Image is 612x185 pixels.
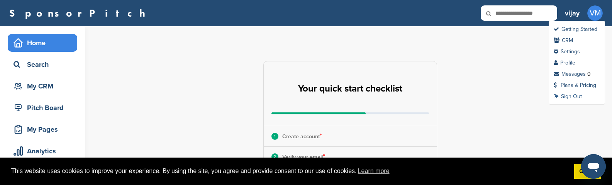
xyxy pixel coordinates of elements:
h3: vijay [565,8,580,19]
a: Getting Started [554,26,597,32]
a: CRM [554,37,573,44]
div: 2 [271,153,278,160]
div: My Pages [12,122,77,136]
iframe: Button to launch messaging window [581,154,606,179]
p: Verify your email [282,152,325,162]
a: learn more about cookies [357,165,391,177]
span: This website uses cookies to improve your experience. By using the site, you agree and provide co... [11,165,568,177]
a: Analytics [8,142,77,160]
div: Search [12,58,77,71]
div: Pitch Board [12,101,77,115]
a: Search [8,56,77,73]
div: Analytics [12,144,77,158]
div: My CRM [12,79,77,93]
a: Plans & Pricing [554,82,596,88]
a: Pitch Board [8,99,77,117]
a: Sign Out [554,93,582,100]
a: Profile [554,59,575,66]
a: My CRM [8,77,77,95]
a: My Pages [8,121,77,138]
span: VM [587,5,603,21]
a: Home [8,34,77,52]
div: 0 [587,71,591,77]
h2: Your quick start checklist [298,80,402,97]
a: SponsorPitch [9,8,150,18]
a: vijay [565,5,580,22]
a: Settings [554,48,580,55]
a: dismiss cookie message [574,164,601,179]
div: 1 [271,133,278,140]
div: Home [12,36,77,50]
a: Messages [554,71,586,77]
p: Create account [282,131,322,141]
